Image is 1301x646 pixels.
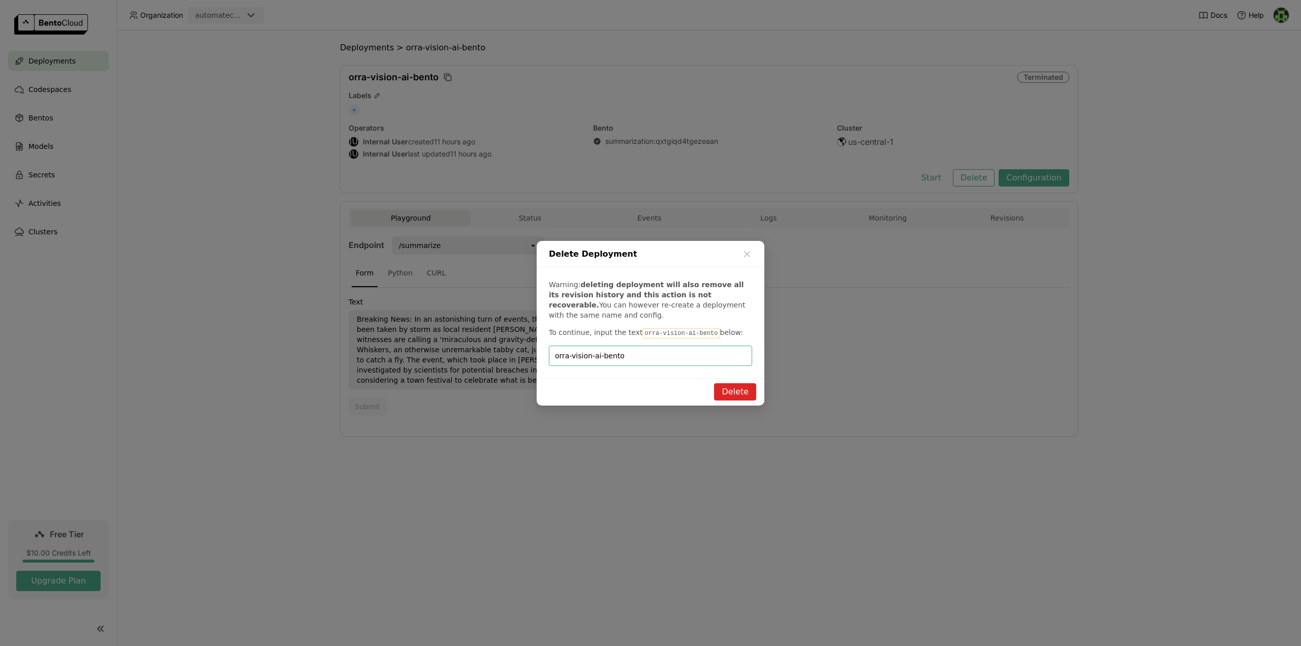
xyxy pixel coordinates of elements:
b: deleting deployment will also remove all its revision history and this action is not recoverable. [549,281,744,309]
span: You can however re-create a deployment with the same name and config. [549,301,746,319]
span: To continue, input the text [549,328,642,336]
span: Warning: [549,281,580,289]
div: Delete Deployment [537,241,764,267]
button: Delete [714,383,756,401]
code: orra-vision-ai-bento [642,328,720,339]
span: below: [720,328,743,336]
div: dialog [537,241,764,406]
